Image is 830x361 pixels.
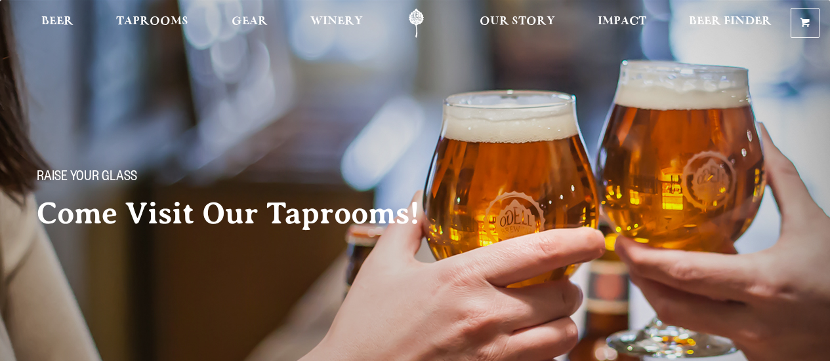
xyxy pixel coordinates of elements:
[223,9,276,38] a: Gear
[116,16,188,27] span: Taprooms
[41,16,73,27] span: Beer
[680,9,780,38] a: Beer Finder
[480,16,555,27] span: Our Story
[689,16,772,27] span: Beer Finder
[302,9,371,38] a: Winery
[392,9,441,38] a: Odell Home
[598,16,646,27] span: Impact
[471,9,564,38] a: Our Story
[37,197,446,230] h2: Come Visit Our Taprooms!
[310,16,363,27] span: Winery
[37,170,137,187] span: Raise your glass
[589,9,655,38] a: Impact
[33,9,82,38] a: Beer
[108,9,197,38] a: Taprooms
[232,16,268,27] span: Gear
